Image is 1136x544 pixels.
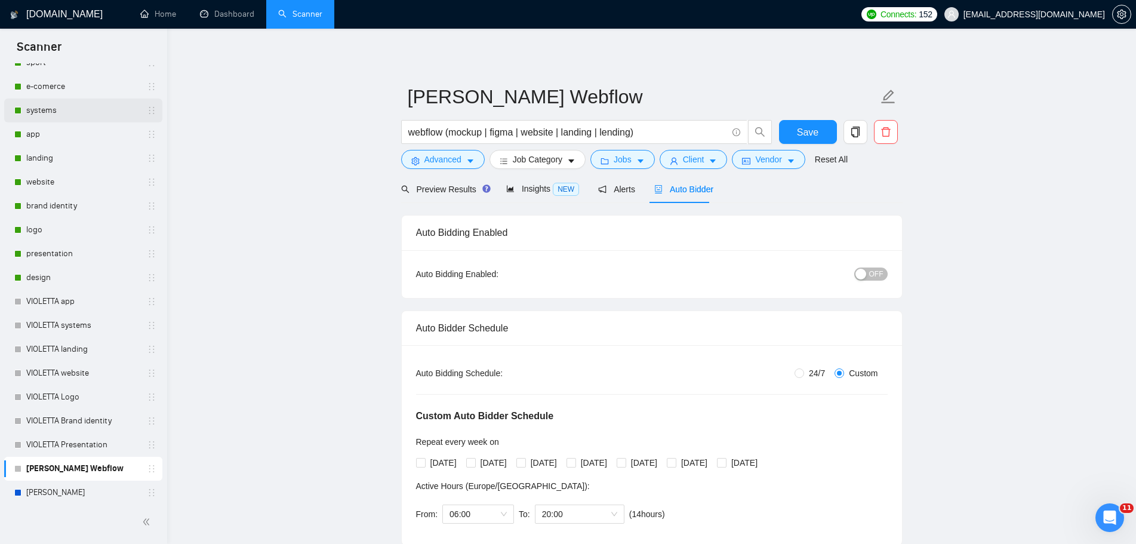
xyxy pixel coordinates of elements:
[14,42,38,66] img: Profile image for Mariia
[7,38,71,63] span: Scanner
[867,10,876,19] img: upwork-logo.png
[26,314,140,337] a: VIOLETTA systems
[42,186,68,199] div: Mariia
[142,516,154,528] span: double-left
[70,275,131,287] div: • 1 нед. назад
[26,75,140,99] a: e-comerce
[881,89,896,105] span: edit
[65,315,174,339] button: Задать вопрос
[1095,503,1124,532] iframe: Intercom live chat
[147,488,156,497] span: holder
[111,402,128,411] span: Чат
[869,268,883,281] span: OFF
[14,219,38,242] img: Profile image for Mariia
[1112,10,1131,19] a: setting
[1112,5,1131,24] button: setting
[567,156,575,165] span: caret-down
[26,218,140,242] a: logo
[601,156,609,165] span: folder
[147,130,156,139] span: holder
[660,150,728,169] button: userClientcaret-down
[70,363,131,376] div: • 1 нед. назад
[70,98,126,110] div: • 3 дн. назад
[147,321,156,330] span: holder
[70,54,122,66] div: • 14 ч назад
[416,409,554,423] h5: Custom Auto Bidder Schedule
[140,9,176,19] a: homeHome
[526,456,562,469] span: [DATE]
[401,185,487,194] span: Preview Results
[506,184,579,193] span: Insights
[726,456,762,469] span: [DATE]
[614,153,632,166] span: Jobs
[70,230,126,243] div: • 5 дн. назад
[42,142,68,155] div: Mariia
[147,273,156,282] span: holder
[416,481,590,491] span: Active Hours ( Europe/[GEOGRAPHIC_DATA] ):
[147,225,156,235] span: holder
[748,120,772,144] button: search
[1113,10,1131,19] span: setting
[26,170,140,194] a: website
[42,98,68,110] div: Mariia
[416,509,438,519] span: From:
[779,120,837,144] button: Save
[14,307,38,331] img: Profile image for Mariia
[709,156,717,165] span: caret-down
[21,402,57,411] span: Главная
[490,150,586,169] button: barsJob Categorycaret-down
[1120,503,1134,513] span: 11
[481,183,492,194] div: Tooltip anchor
[742,156,750,165] span: idcard
[210,5,231,26] div: Закрыть
[844,367,882,380] span: Custom
[147,297,156,306] span: holder
[147,82,156,91] span: holder
[147,368,156,378] span: holder
[843,120,867,144] button: copy
[26,122,140,146] a: app
[200,9,254,19] a: dashboardDashboard
[670,156,678,165] span: user
[26,242,140,266] a: presentation
[500,156,508,165] span: bars
[626,456,662,469] span: [DATE]
[147,106,156,115] span: holder
[542,505,617,523] span: 20:00
[416,437,499,447] span: Repeat every week on
[26,290,140,314] a: VIOLETTA app
[416,367,573,380] div: Auto Bidding Schedule:
[919,8,932,21] span: 152
[107,5,134,26] h1: Чат
[629,509,665,519] span: ( 14 hours)
[506,185,515,193] span: area-chart
[26,146,140,170] a: landing
[732,128,740,136] span: info-circle
[10,5,19,24] img: logo
[26,457,140,481] a: [PERSON_NAME] Webflow
[42,363,68,376] div: Mariia
[683,153,704,166] span: Client
[42,275,68,287] div: Mariia
[411,156,420,165] span: setting
[874,120,898,144] button: delete
[26,194,140,218] a: brand identity
[14,174,38,198] img: Profile image for Mariia
[14,86,38,110] img: Profile image for Mariia
[26,266,140,290] a: design
[416,216,888,250] div: Auto Bidding Enabled
[14,130,38,154] img: Profile image for Mariia
[804,367,830,380] span: 24/7
[147,345,156,354] span: holder
[598,185,635,194] span: Alerts
[70,142,126,155] div: • 4 дн. назад
[844,127,867,137] span: copy
[147,392,156,402] span: holder
[70,186,126,199] div: • 5 дн. назад
[590,150,655,169] button: folderJobscaret-down
[881,8,916,21] span: Connects:
[147,177,156,187] span: holder
[598,185,607,193] span: notification
[947,10,956,19] span: user
[476,456,512,469] span: [DATE]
